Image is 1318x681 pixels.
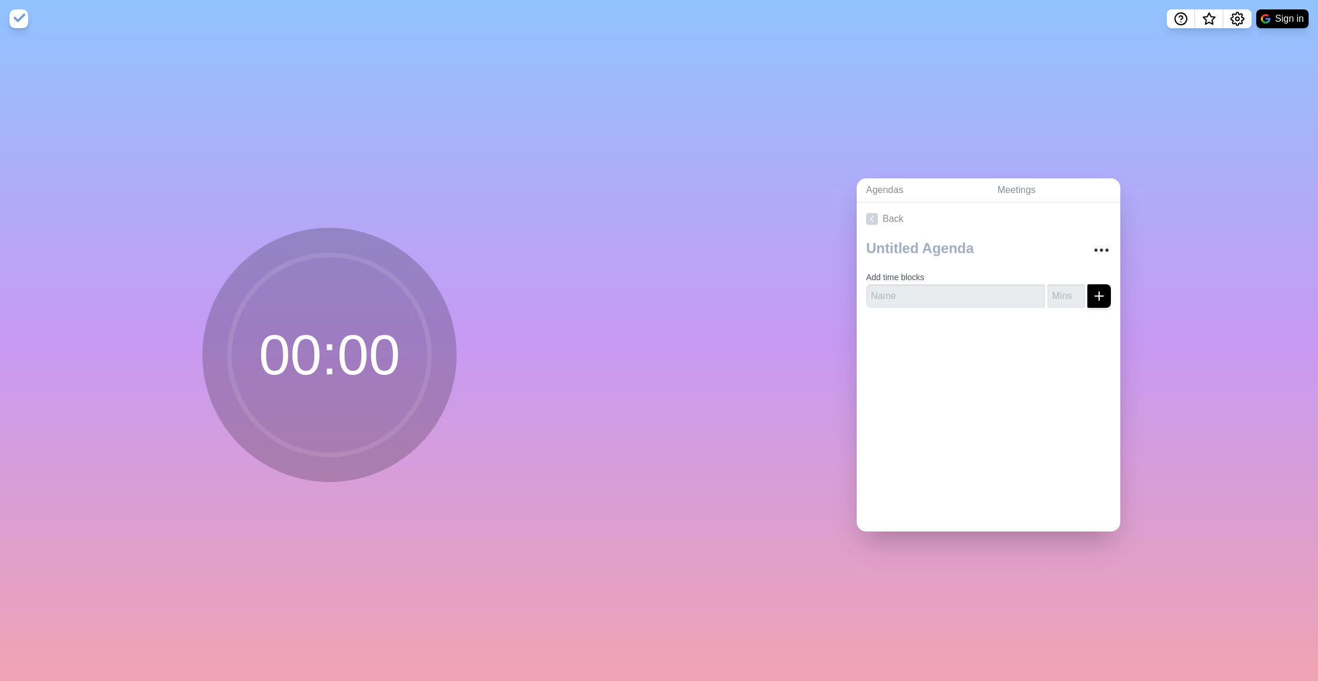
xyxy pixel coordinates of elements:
[1195,9,1223,28] button: What’s new
[1167,9,1195,28] button: Help
[1090,238,1113,262] button: More
[1223,9,1252,28] button: Settings
[1261,14,1270,24] img: google logo
[857,178,988,202] a: Agendas
[988,178,1120,202] a: Meetings
[9,9,28,28] img: timeblocks logo
[866,284,1045,308] input: Name
[866,273,924,282] label: Add time blocks
[1047,284,1085,308] input: Mins
[857,202,1120,235] a: Back
[1256,9,1309,28] button: Sign in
